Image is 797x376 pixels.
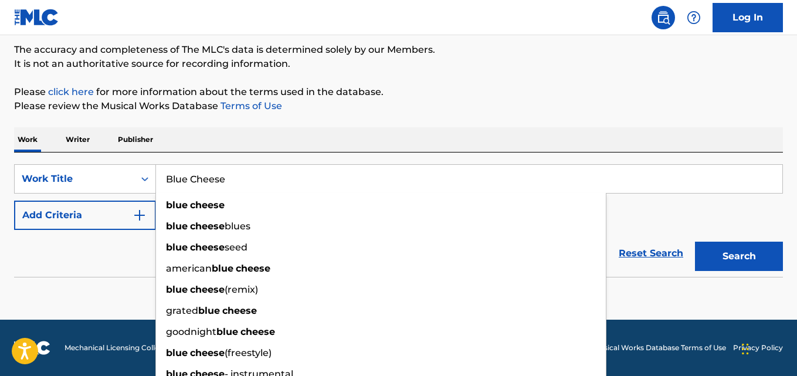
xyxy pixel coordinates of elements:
[656,11,670,25] img: search
[14,9,59,26] img: MLC Logo
[212,263,233,274] strong: blue
[14,164,783,277] form: Search Form
[738,320,797,376] iframe: Chat Widget
[190,242,225,253] strong: cheese
[166,199,188,211] strong: blue
[713,3,783,32] a: Log In
[222,305,257,316] strong: cheese
[190,199,225,211] strong: cheese
[593,343,726,353] a: Musical Works Database Terms of Use
[198,305,220,316] strong: blue
[190,347,225,358] strong: cheese
[742,331,749,367] div: Drag
[14,85,783,99] p: Please for more information about the terms used in the database.
[166,347,188,358] strong: blue
[652,6,675,29] a: Public Search
[14,57,783,71] p: It is not an authoritative source for recording information.
[695,242,783,271] button: Search
[190,284,225,295] strong: cheese
[14,127,41,152] p: Work
[166,305,198,316] span: grated
[14,201,156,230] button: Add Criteria
[48,86,94,97] a: click here
[225,221,250,232] span: blues
[682,6,706,29] div: Help
[62,127,93,152] p: Writer
[733,343,783,353] a: Privacy Policy
[166,263,212,274] span: american
[14,43,783,57] p: The accuracy and completeness of The MLC's data is determined solely by our Members.
[613,240,689,266] a: Reset Search
[14,99,783,113] p: Please review the Musical Works Database
[240,326,275,337] strong: cheese
[166,221,188,232] strong: blue
[687,11,701,25] img: help
[14,341,50,355] img: logo
[166,242,188,253] strong: blue
[114,127,157,152] p: Publisher
[166,326,216,337] span: goodnight
[225,242,247,253] span: seed
[133,208,147,222] img: 9d2ae6d4665cec9f34b9.svg
[236,263,270,274] strong: cheese
[22,172,127,186] div: Work Title
[225,284,258,295] span: (remix)
[225,347,272,358] span: (freestyle)
[166,284,188,295] strong: blue
[218,100,282,111] a: Terms of Use
[190,221,225,232] strong: cheese
[65,343,201,353] span: Mechanical Licensing Collective © 2025
[216,326,238,337] strong: blue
